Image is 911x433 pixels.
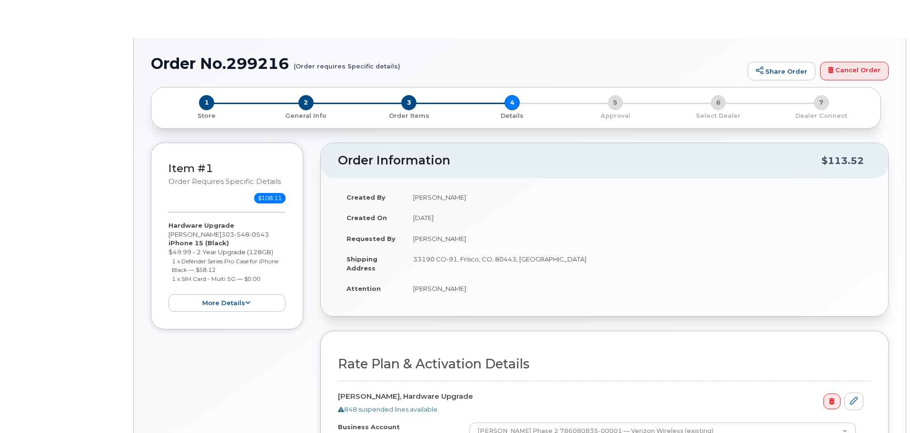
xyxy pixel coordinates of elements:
small: 1 x SIM Card - Multi 5G — $0.00 [172,275,260,282]
h2: Rate Plan & Activation Details [338,357,871,371]
span: $108.11 [254,193,286,203]
strong: iPhone 15 (Black) [168,239,229,247]
a: Share Order [748,62,815,81]
td: [PERSON_NAME] [405,228,871,249]
label: Business Account [338,423,400,432]
small: Order requires Specific details [168,177,281,186]
strong: Attention [347,285,381,292]
strong: Hardware Upgrade [168,221,234,229]
strong: Created On [347,214,387,221]
a: Item #1 [168,162,213,175]
div: 848 suspended lines available. [338,405,863,414]
span: 303 [221,231,269,238]
span: 1 [199,95,214,110]
h4: [PERSON_NAME], Hardware Upgrade [338,393,863,401]
p: General Info [258,112,354,120]
h1: Order No.299216 [151,55,743,72]
span: 3 [401,95,416,110]
button: more details [168,294,286,312]
strong: Created By [347,193,386,201]
p: Order Items [361,112,457,120]
a: 2 General Info [255,110,358,120]
td: 33190 CO-91, Frisco, CO, 80443, [GEOGRAPHIC_DATA] [405,249,871,278]
div: $113.52 [822,152,864,170]
td: [DATE] [405,207,871,228]
strong: Requested By [347,235,396,242]
a: 3 Order Items [357,110,461,120]
span: 2 [298,95,314,110]
span: 548 [234,231,249,238]
strong: Shipping Address [347,255,377,272]
p: Store [163,112,251,120]
small: 1 x Defender Series Pro Case for iPhone Black — $58.12 [172,258,278,274]
td: [PERSON_NAME] [405,187,871,208]
span: 0543 [249,231,269,238]
td: [PERSON_NAME] [405,278,871,299]
div: [PERSON_NAME] $49.99 - 2 Year Upgrade (128GB) [168,221,286,312]
a: 1 Store [159,110,255,120]
h2: Order Information [338,154,822,167]
small: (Order requires Specific details) [294,55,400,70]
a: Cancel Order [820,62,889,81]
